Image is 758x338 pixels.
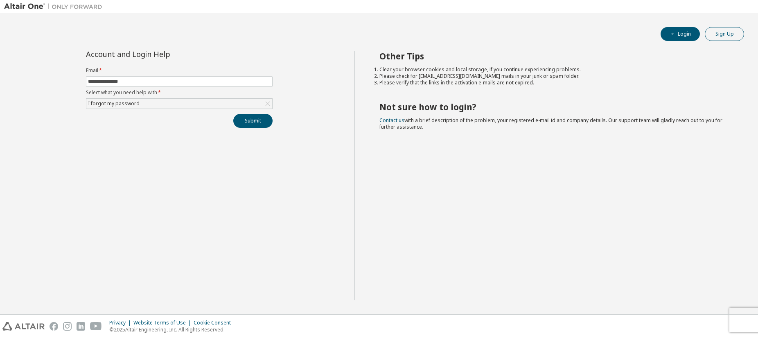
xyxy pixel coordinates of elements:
img: Altair One [4,2,106,11]
img: instagram.svg [63,322,72,331]
div: Privacy [109,320,133,326]
img: altair_logo.svg [2,322,45,331]
label: Email [86,67,273,74]
button: Login [661,27,700,41]
a: Contact us [379,117,404,124]
label: Select what you need help with [86,89,273,96]
button: Submit [233,114,273,128]
img: youtube.svg [90,322,102,331]
li: Clear your browser cookies and local storage, if you continue experiencing problems. [379,66,730,73]
p: © 2025 Altair Engineering, Inc. All Rights Reserved. [109,326,236,333]
li: Please check for [EMAIL_ADDRESS][DOMAIN_NAME] mails in your junk or spam folder. [379,73,730,79]
img: linkedin.svg [77,322,85,331]
h2: Not sure how to login? [379,102,730,112]
button: Sign Up [705,27,744,41]
li: Please verify that the links in the activation e-mails are not expired. [379,79,730,86]
img: facebook.svg [50,322,58,331]
div: Account and Login Help [86,51,235,57]
div: Website Terms of Use [133,320,194,326]
span: with a brief description of the problem, your registered e-mail id and company details. Our suppo... [379,117,722,130]
div: Cookie Consent [194,320,236,326]
div: I forgot my password [87,99,141,108]
div: I forgot my password [86,99,272,109]
h2: Other Tips [379,51,730,61]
